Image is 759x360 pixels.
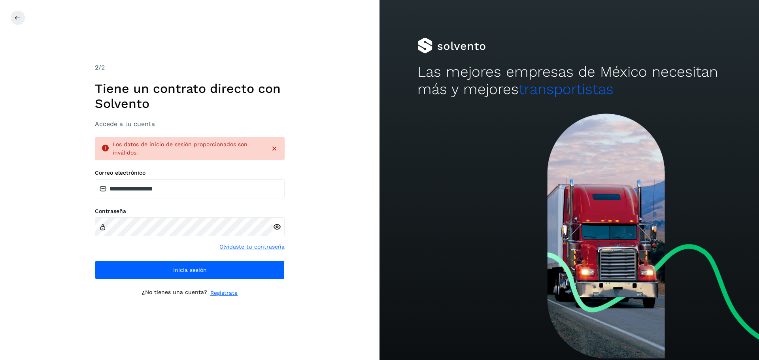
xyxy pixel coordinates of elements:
[210,289,238,297] a: Regístrate
[95,63,285,72] div: /2
[173,267,207,273] span: Inicia sesión
[95,120,285,128] h3: Accede a tu cuenta
[142,289,207,297] p: ¿No tienes una cuenta?
[113,140,264,157] div: Los datos de inicio de sesión proporcionados son inválidos.
[95,81,285,111] h1: Tiene un contrato directo con Solvento
[519,81,614,98] span: transportistas
[219,243,285,251] a: Olvidaste tu contraseña
[95,208,285,215] label: Contraseña
[95,260,285,279] button: Inicia sesión
[417,63,721,98] h2: Las mejores empresas de México necesitan más y mejores
[95,64,98,71] span: 2
[95,170,285,176] label: Correo electrónico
